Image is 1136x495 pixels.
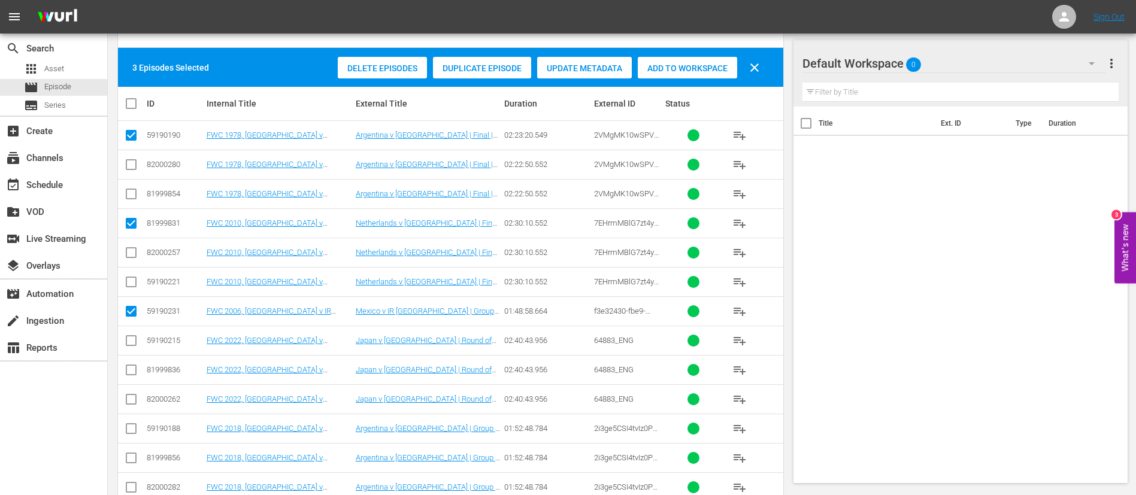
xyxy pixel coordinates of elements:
a: Argentina v [GEOGRAPHIC_DATA] | Group D | 2018 FIFA World Cup [GEOGRAPHIC_DATA]™ | Full Match Replay [356,424,501,451]
a: Japan v [GEOGRAPHIC_DATA] | Round of 16 | FIFA World Cup [GEOGRAPHIC_DATA] 2022™ | Full Match Replay [356,394,496,421]
div: 3 Episodes Selected [132,62,209,74]
button: clear [740,53,769,82]
a: FWC 2010, [GEOGRAPHIC_DATA] v [GEOGRAPHIC_DATA], Final - FMR (EN) [207,277,337,295]
span: playlist_add [732,187,747,201]
span: playlist_add [732,392,747,406]
div: 82000282 [147,482,203,491]
span: playlist_add [732,157,747,172]
a: Sign Out [1093,12,1125,22]
div: External Title [356,99,501,108]
a: FWC 2022, [GEOGRAPHIC_DATA] v [GEOGRAPHIC_DATA] (EN) (FWC 2022, [GEOGRAPHIC_DATA] v [GEOGRAPHIC_D... [207,365,336,401]
div: 02:40:43.956 [504,336,590,345]
div: 59190215 [147,336,203,345]
span: f3e32430-fbe9-45d7-84f2-ba2f3c465b3a_ENG [594,306,661,333]
span: Asset [24,62,38,76]
div: 02:40:43.956 [504,365,590,374]
div: 81999854 [147,189,203,198]
span: Series [44,99,66,111]
div: 3 [1111,209,1121,219]
span: 2VMgMK10wSPVNbkSbwKuOr_ENG [594,189,659,207]
a: Argentina v [GEOGRAPHIC_DATA] | Final | 1978 FIFA World Cup [GEOGRAPHIC_DATA]™ | Full Match Replay [356,189,498,216]
button: playlist_add [725,238,754,267]
button: playlist_add [725,180,754,208]
button: playlist_add [725,297,754,326]
span: Series [24,98,38,113]
button: playlist_add [725,356,754,384]
img: ans4CAIJ8jUAAAAAAAAAAAAAAAAAAAAAAAAgQb4GAAAAAAAAAAAAAAAAAAAAAAAAJMjXAAAAAAAAAAAAAAAAAAAAAAAAgAT5G... [29,3,86,31]
a: FWC 2022, [GEOGRAPHIC_DATA] v [GEOGRAPHIC_DATA] (EN) [207,336,328,354]
div: 02:23:20.549 [504,130,590,139]
th: Ext. ID [934,107,1009,140]
button: Open Feedback Widget [1114,212,1136,283]
button: Update Metadata [537,57,632,78]
span: 2VMgMK10wSPVNbkSbwKuOr_ENG [594,160,659,178]
a: Netherlands v [GEOGRAPHIC_DATA] | Final | 2010 FIFA World Cup [GEOGRAPHIC_DATA]™ | Full Match Replay [356,277,498,304]
span: playlist_add [732,421,747,436]
span: playlist_add [732,480,747,494]
button: more_vert [1104,49,1119,78]
a: Argentina v [GEOGRAPHIC_DATA] | Group D | 2018 FIFA World Cup [GEOGRAPHIC_DATA]™ | Full Match Replay [356,453,501,480]
button: playlist_add [725,209,754,238]
span: playlist_add [732,216,747,230]
span: Channels [6,151,20,165]
button: Duplicate Episode [433,57,531,78]
span: Create [6,124,20,138]
button: Delete Episodes [338,57,427,78]
button: playlist_add [725,444,754,472]
a: FWC 2010, [GEOGRAPHIC_DATA] v [GEOGRAPHIC_DATA], Final - FMR (EN) (FWC 2010, [GEOGRAPHIC_DATA] v ... [207,248,337,293]
span: 7EHrmMBlG7zt4ycAYCVy4d_ENG [594,277,659,295]
span: 64883_ENG [594,394,634,403]
div: 01:52:48.784 [504,482,590,491]
a: FWC 2010, [GEOGRAPHIC_DATA] v [GEOGRAPHIC_DATA], Final - FMR (EN) (FWC 2010, [GEOGRAPHIC_DATA] v ... [207,218,337,263]
span: playlist_add [732,451,747,465]
a: FWC 2018, [GEOGRAPHIC_DATA] v [GEOGRAPHIC_DATA] (EN) [207,424,328,442]
span: more_vert [1104,56,1119,71]
a: FWC 2022, [GEOGRAPHIC_DATA] v [GEOGRAPHIC_DATA] (EN) (FWC 2022, [GEOGRAPHIC_DATA] v [GEOGRAPHIC_D... [207,394,336,430]
span: clear [747,60,762,75]
button: playlist_add [725,326,754,355]
span: Overlays [6,259,20,273]
span: 7EHrmMBlG7zt4ycAYCVy4d_ENG [594,218,659,236]
div: 02:22:50.552 [504,189,590,198]
div: 59190190 [147,130,203,139]
div: 59190221 [147,277,203,286]
span: 64883_ENG [594,365,634,374]
span: Schedule [6,178,20,192]
span: playlist_add [732,333,747,348]
span: 2i3ge5CSI4tvIz0PUJAlF7_ENG [594,424,658,442]
span: Update Metadata [537,63,632,73]
span: Delete Episodes [338,63,427,73]
div: 82000257 [147,248,203,257]
a: Netherlands v [GEOGRAPHIC_DATA] | Final | 2010 FIFA World Cup [GEOGRAPHIC_DATA]™ | Full Match Replay [356,248,498,275]
div: 81999856 [147,453,203,462]
span: 7EHrmMBlG7zt4ycAYCVy4d_ENG [594,248,659,266]
span: playlist_add [732,245,747,260]
span: 2VMgMK10wSPVNbkSbwKuOr_ENG [594,130,659,148]
div: Internal Title [207,99,352,108]
button: playlist_add [725,268,754,296]
div: 59190188 [147,424,203,433]
th: Title [819,107,934,140]
div: 81999836 [147,365,203,374]
div: 82000280 [147,160,203,169]
div: Status [665,99,722,108]
div: 01:48:58.664 [504,306,590,315]
div: 02:30:10.552 [504,218,590,227]
span: playlist_add [732,304,747,318]
span: playlist_add [732,275,747,289]
button: Add to Workspace [638,57,737,78]
button: playlist_add [725,150,754,179]
th: Duration [1041,107,1113,140]
span: Live Streaming [6,232,20,246]
a: Netherlands v [GEOGRAPHIC_DATA] | Final | 2010 FIFA World Cup [GEOGRAPHIC_DATA]™ | Full Match Replay [356,218,498,245]
div: ID [147,99,203,108]
span: Ingestion [6,314,20,328]
span: Episode [44,81,71,93]
div: Duration [504,99,590,108]
span: playlist_add [732,363,747,377]
div: 59190231 [147,306,203,315]
span: 0 [906,52,921,77]
span: Search [6,41,20,56]
div: 01:52:48.784 [504,424,590,433]
div: External ID [594,99,662,108]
